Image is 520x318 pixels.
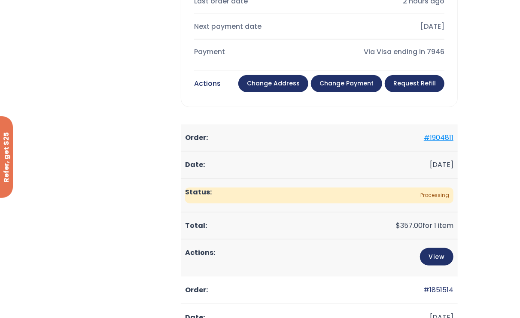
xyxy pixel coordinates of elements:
[396,221,400,230] span: $
[194,46,314,58] div: Payment
[324,46,444,58] div: Via Visa ending in 7946
[185,188,453,203] span: Processing
[424,133,453,142] a: #1904811
[194,78,221,90] div: Actions
[420,248,453,266] a: View
[423,285,453,295] a: #1851514
[181,212,458,239] td: for 1 item
[396,221,423,230] span: 357.00
[311,75,382,92] a: Change payment
[238,75,308,92] a: Change address
[430,160,453,170] time: [DATE]
[194,21,314,33] div: Next payment date
[324,21,444,33] div: [DATE]
[385,75,444,92] a: Request Refill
